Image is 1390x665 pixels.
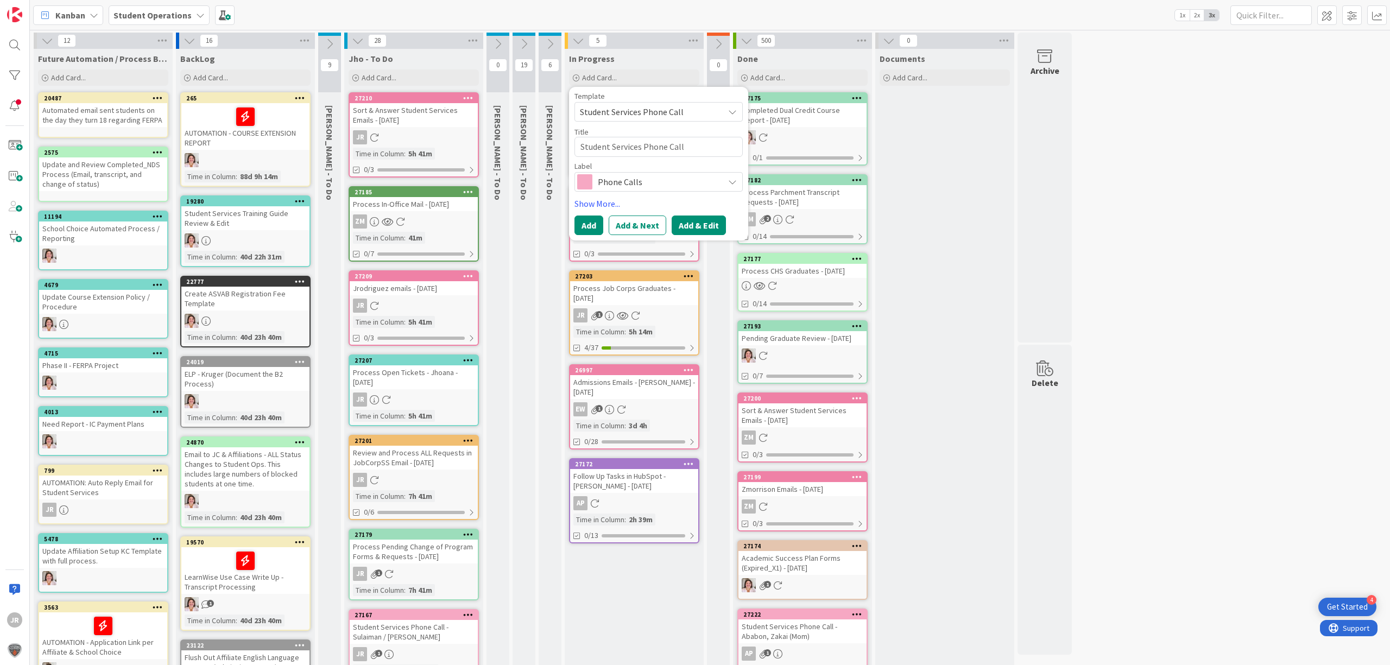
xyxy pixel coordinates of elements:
[738,472,867,496] div: 27199Zmorrison Emails - [DATE]
[42,571,56,585] img: EW
[39,93,167,127] div: 20487Automated email sent students on the day they turn 18 regarding FERPA
[598,174,718,189] span: Phone Calls
[350,436,478,470] div: 27201Review and Process ALL Requests in JobCorpSS Email - [DATE]
[672,216,726,235] button: Add & Edit
[624,420,626,432] span: :
[584,530,598,541] span: 0/13
[181,597,309,611] div: EW
[349,354,479,426] a: 27207Process Open Tickets - Jhoana - [DATE]JRTime in Column:5h 41m
[185,233,199,248] img: EW
[350,271,478,281] div: 27209
[185,511,236,523] div: Time in Column
[185,251,236,263] div: Time in Column
[738,499,867,514] div: ZM
[181,314,309,328] div: EW
[364,164,374,175] span: 0/3
[349,186,479,262] a: 27185Process In-Office Mail - [DATE]ZMTime in Column:41m0/7
[180,276,311,347] a: 22777Create ASVAB Registration Fee TemplateEWTime in Column:40d 23h 40m
[39,148,167,191] div: 2575Update and Review Completed_NDS Process (Email, transcript, and change of status)
[349,529,479,600] a: 27179Process Pending Change of Program Forms & Requests - [DATE]JRTime in Column:7h 41m
[39,434,167,448] div: EW
[353,392,367,407] div: JR
[38,211,168,270] a: 11194School Choice Automated Process / ReportingEW
[38,92,168,138] a: 20487Automated email sent students on the day they turn 18 regarding FERPA
[570,365,698,375] div: 26997
[738,254,867,264] div: 27177
[626,326,655,338] div: 5h 14m
[570,375,698,399] div: Admissions Emails - [PERSON_NAME] - [DATE]
[185,411,236,423] div: Time in Column
[738,175,867,209] div: 27182Process Parchment Transcript Requests - [DATE]
[39,503,167,517] div: JR
[350,197,478,211] div: Process In-Office Mail - [DATE]
[181,93,309,150] div: 265AUTOMATION - COURSE EXTENSION REPORT
[574,137,743,157] textarea: Student Services Phone Call
[349,92,479,178] a: 27210Sort & Answer Student Services Emails - [DATE]JRTime in Column:5h 41m0/3
[406,584,435,596] div: 7h 41m
[39,407,167,417] div: 4013
[570,469,698,493] div: Follow Up Tasks in HubSpot - [PERSON_NAME] - [DATE]
[350,93,478,103] div: 27210
[738,321,867,345] div: 27193Pending Graduate Review - [DATE]
[743,395,867,402] div: 27200
[753,298,767,309] span: 0/14
[39,376,167,390] div: EW
[42,376,56,390] img: EW
[39,571,167,585] div: EW
[404,584,406,596] span: :
[626,420,650,432] div: 3d 4h
[185,314,199,328] img: EW
[738,130,867,144] div: EW
[38,406,168,456] a: 4013Need Report - IC Payment PlansEW
[738,264,867,278] div: Process CHS Graduates - [DATE]
[738,551,867,575] div: Academic Success Plan Forms (Expired_X1) - [DATE]
[350,130,478,144] div: JR
[569,458,699,543] a: 27172Follow Up Tasks in HubSpot - [PERSON_NAME] - [DATE]APTime in Column:2h 39m0/13
[39,157,167,191] div: Update and Review Completed_NDS Process (Email, transcript, and change of status)
[738,472,867,482] div: 27199
[185,494,199,508] img: EW
[350,93,478,127] div: 27210Sort & Answer Student Services Emails - [DATE]
[738,93,867,127] div: 27175Completed Dual Credit Course Report - [DATE]
[39,603,167,659] div: 3563AUTOMATION - Application Link per Affiliate & School Choice
[596,311,603,318] span: 1
[764,215,771,222] span: 2
[353,490,404,502] div: Time in Column
[39,407,167,431] div: 4013Need Report - IC Payment Plans
[753,152,763,163] span: 0/1
[738,610,867,619] div: 27222
[738,610,867,643] div: 27222Student Services Phone Call - Ababon, Zakai (Mom)
[574,127,589,137] label: Title
[39,358,167,372] div: Phase II - FERPA Project
[42,249,56,263] img: EW
[738,185,867,209] div: Process Parchment Transcript Requests - [DATE]
[404,148,406,160] span: :
[186,439,309,446] div: 24870
[362,73,396,83] span: Add Card...
[39,349,167,372] div: 4715Phase II - FERPA Project
[570,308,698,322] div: JR
[742,430,756,445] div: ZM
[181,447,309,491] div: Email to JC & Affiliations - ALL Status Changes to Student Ops. This includes large numbers of bl...
[750,73,785,83] span: Add Card...
[39,349,167,358] div: 4715
[375,569,382,577] span: 1
[743,94,867,102] div: 27175
[353,299,367,313] div: JR
[355,531,478,539] div: 27179
[181,153,309,167] div: EW
[207,600,214,607] span: 1
[570,459,698,469] div: 27172
[743,322,867,330] div: 27193
[113,10,192,21] b: Student Operations
[51,73,86,83] span: Add Card...
[353,584,404,596] div: Time in Column
[181,197,309,230] div: 19280Student Services Training Guide Review & Edit
[237,511,285,523] div: 40d 23h 40m
[39,466,167,499] div: 799AUTOMATION: Auto Reply Email for Student Services
[44,149,167,156] div: 2575
[350,567,478,581] div: JR
[573,420,624,432] div: Time in Column
[181,357,309,367] div: 24019
[570,271,698,305] div: 27203Process Job Corps Graduates - [DATE]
